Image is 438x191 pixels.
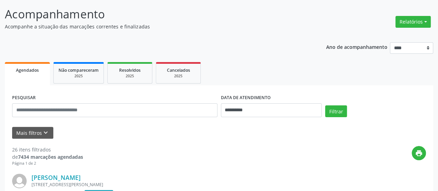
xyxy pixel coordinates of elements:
[113,73,147,79] div: 2025
[12,127,53,139] button: Mais filtroskeyboard_arrow_down
[12,153,83,160] div: de
[32,182,322,188] div: [STREET_ADDRESS][PERSON_NAME]
[395,16,431,28] button: Relatórios
[12,93,36,103] label: PESQUISAR
[161,73,196,79] div: 2025
[5,6,305,23] p: Acompanhamento
[5,23,305,30] p: Acompanhe a situação das marcações correntes e finalizadas
[119,67,141,73] span: Resolvidos
[412,146,426,160] button: print
[12,146,83,153] div: 26 itens filtrados
[59,73,99,79] div: 2025
[325,105,347,117] button: Filtrar
[16,67,39,73] span: Agendados
[32,174,81,181] a: [PERSON_NAME]
[415,149,423,157] i: print
[12,160,83,166] div: Página 1 de 2
[167,67,190,73] span: Cancelados
[326,42,387,51] p: Ano de acompanhamento
[18,154,83,160] strong: 7434 marcações agendadas
[42,129,50,137] i: keyboard_arrow_down
[59,67,99,73] span: Não compareceram
[221,93,271,103] label: DATA DE ATENDIMENTO
[12,174,27,188] img: img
